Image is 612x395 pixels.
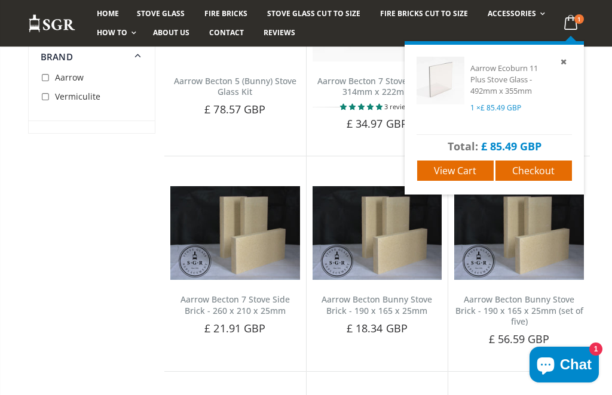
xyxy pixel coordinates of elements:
[417,57,464,104] img: Aarrow Ecoburn 11 Plus Stove Glass - 492mm x 355mm
[55,72,84,83] span: Aarrow
[558,55,572,69] a: Remove item
[137,8,185,18] span: Stove Glass
[489,332,550,346] span: £ 56.59 GBP
[559,12,584,35] a: 1
[470,103,521,113] span: 1 ×
[454,186,584,280] img: Aarrow AFS1015 Stove Brick Set
[97,8,119,18] span: Home
[209,27,244,38] span: Contact
[481,103,521,113] span: £ 85.49 GBP
[88,23,142,42] a: How To
[144,23,198,42] a: About us
[526,347,602,385] inbox-online-store-chat: Shopify online store chat
[28,14,76,33] img: Stove Glass Replacement
[488,8,536,18] span: Accessories
[204,102,265,116] span: £ 78.57 GBP
[317,75,436,98] a: Aarrow Becton 7 Stove Glass - 314mm x 222mm
[347,321,408,335] span: £ 18.34 GBP
[128,4,194,23] a: Stove Glass
[384,102,414,111] span: 3 reviews
[204,321,265,335] span: £ 21.91 GBP
[41,51,73,63] span: Brand
[170,186,300,280] img: Aarrow Becton 7 Stove Side Brick
[180,294,290,316] a: Aarrow Becton 7 Stove Side Brick - 260 x 210 x 25mm
[322,294,432,316] a: Aarrow Becton Bunny Stove Brick - 190 x 165 x 25mm
[200,23,253,42] a: Contact
[255,23,304,42] a: Reviews
[195,4,256,23] a: Fire Bricks
[153,27,189,38] span: About us
[55,91,100,102] span: Vermiculite
[470,63,538,96] a: Aarrow Ecoburn 11 Plus Stove Glass - 492mm x 355mm
[97,27,127,38] span: How To
[434,164,476,177] span: View cart
[340,102,384,111] span: 5.00 stars
[258,4,369,23] a: Stove Glass Cut To Size
[481,139,541,153] span: £ 85.49 GBP
[417,161,494,181] a: View cart
[574,14,584,24] span: 1
[267,8,360,18] span: Stove Glass Cut To Size
[495,161,572,181] a: Checkout
[448,139,478,153] span: Total:
[455,294,583,328] a: Aarrow Becton Bunny Stove Brick - 190 x 165 x 25mm (set of five)
[380,8,468,18] span: Fire Bricks Cut To Size
[204,8,247,18] span: Fire Bricks
[371,4,477,23] a: Fire Bricks Cut To Size
[479,4,551,23] a: Accessories
[88,4,128,23] a: Home
[264,27,295,38] span: Reviews
[347,116,408,131] span: £ 34.97 GBP
[512,164,555,177] span: Checkout
[313,186,442,280] img: Aarrow Becton Bunny Stove Brick
[174,75,296,98] a: Aarrow Becton 5 (Bunny) Stove Glass Kit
